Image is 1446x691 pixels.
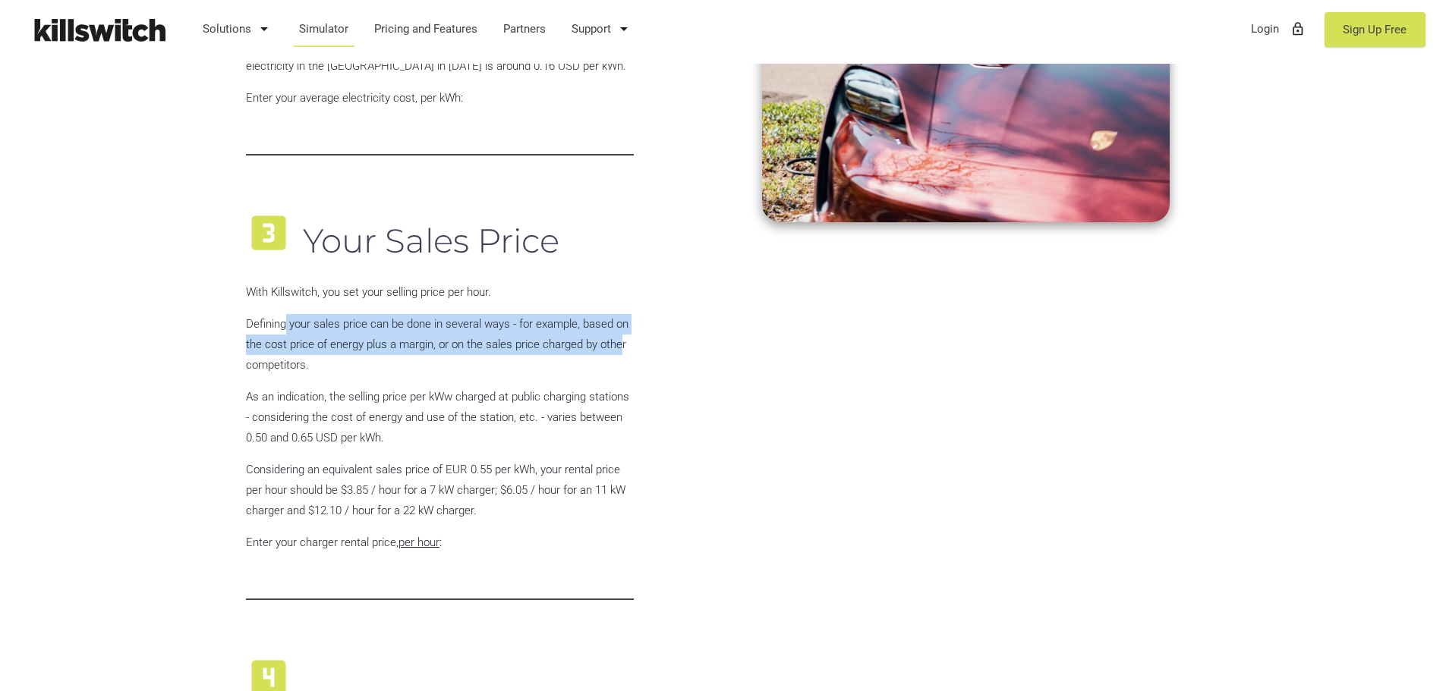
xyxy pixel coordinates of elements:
[496,9,553,49] a: Partners
[246,88,634,108] p: Enter your average electricity cost, per kWh:
[399,536,439,549] u: per hour
[246,282,634,303] p: With Killswitch, you set your selling price per hour.
[615,11,633,47] i: arrow_drop_down
[1244,9,1313,49] a: Loginlock_outline
[1325,12,1426,47] a: Sign Up Free
[565,9,641,49] a: Support
[303,221,559,262] span: Your Sales Price
[367,9,485,49] a: Pricing and Features
[246,460,634,521] p: Considering an equivalent sales price of EUR 0.55 per kWh, your rental price per hour should be $...
[246,387,634,448] p: As an indication, the selling price per kWw charged at public charging stations - considering the...
[1290,11,1306,47] i: lock_outline
[246,314,634,375] p: Defining your sales price can be done in several ways - for example, based on the cost price of e...
[292,9,356,49] a: Simulator
[246,210,291,256] i: looks_3
[255,11,273,47] i: arrow_drop_down
[23,11,175,49] img: Killswitch
[196,9,281,49] a: Solutions
[246,532,634,553] p: Enter your charger rental price, :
